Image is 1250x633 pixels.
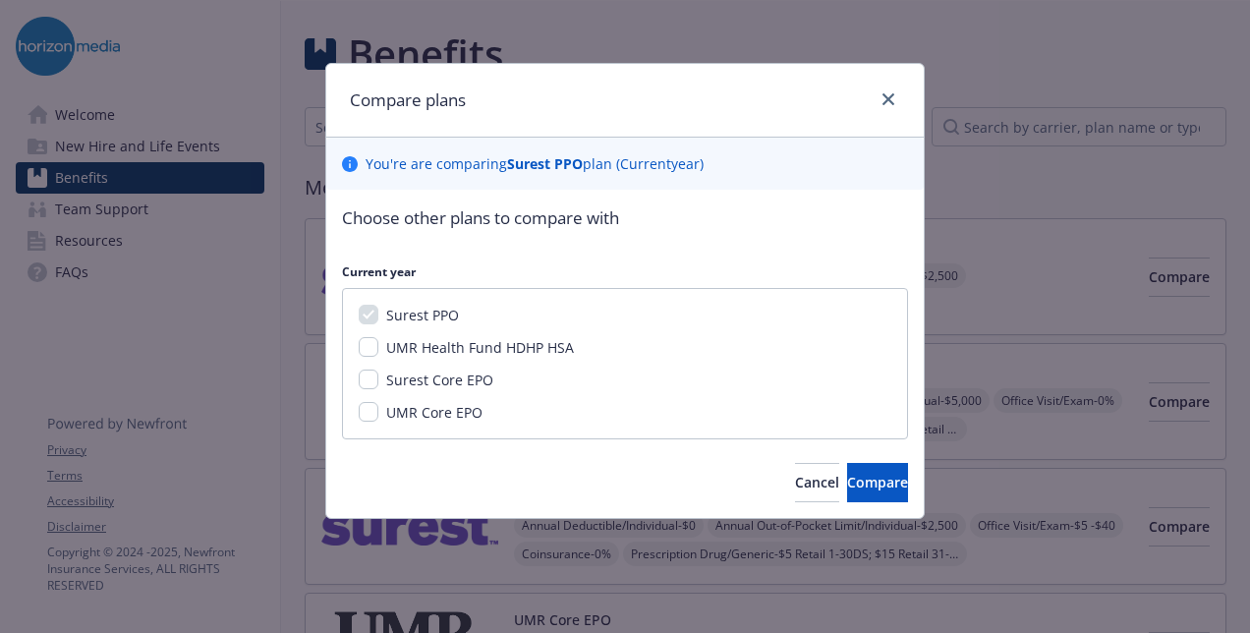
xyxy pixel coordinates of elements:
h1: Compare plans [350,87,466,113]
p: Choose other plans to compare with [342,205,908,231]
span: Cancel [795,473,839,491]
a: close [877,87,900,111]
p: Current year [342,263,908,280]
p: You ' re are comparing plan ( Current year) [366,153,704,174]
span: Surest Core EPO [386,371,493,389]
span: Compare [847,473,908,491]
span: Surest PPO [386,306,459,324]
b: Surest PPO [507,154,583,173]
button: Cancel [795,463,839,502]
button: Compare [847,463,908,502]
span: UMR Health Fund HDHP HSA [386,338,574,357]
span: UMR Core EPO [386,403,483,422]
